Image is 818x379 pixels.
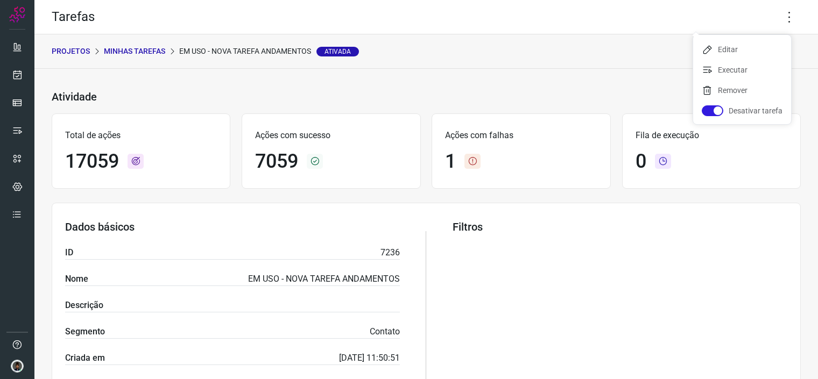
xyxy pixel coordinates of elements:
li: Remover [693,82,791,99]
p: Minhas Tarefas [104,46,165,57]
h2: Tarefas [52,9,95,25]
h1: 7059 [255,150,298,173]
h1: 0 [636,150,646,173]
p: Ações com sucesso [255,129,407,142]
p: Contato [370,325,400,338]
h1: 1 [445,150,456,173]
p: Ações com falhas [445,129,597,142]
label: Segmento [65,325,105,338]
label: Descrição [65,299,103,312]
img: d44150f10045ac5288e451a80f22ca79.png [11,360,24,373]
p: [DATE] 11:50:51 [339,352,400,364]
label: Nome [65,273,88,285]
h1: 17059 [65,150,119,173]
li: Executar [693,61,791,78]
p: 7236 [380,246,400,259]
label: Criada em [65,352,105,364]
h3: Dados básicos [65,220,400,233]
h3: Filtros [453,220,787,233]
label: ID [65,246,73,259]
p: EM USO - NOVA TAREFA ANDAMENTOS [179,46,359,57]
p: EM USO - NOVA TAREFA ANDAMENTOS [248,273,400,285]
h3: Atividade [52,90,97,103]
li: Editar [693,41,791,58]
p: Total de ações [65,129,217,142]
p: PROJETOS [52,46,90,57]
span: Ativada [316,47,359,56]
p: Fila de execução [636,129,787,142]
img: Logo [9,6,25,23]
li: Desativar tarefa [693,102,791,119]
